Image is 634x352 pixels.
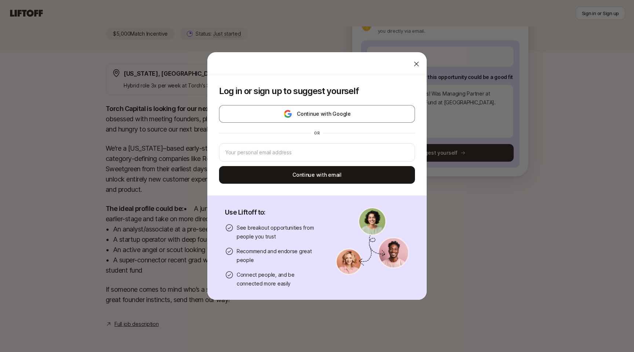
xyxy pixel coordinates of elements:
[237,223,318,241] p: See breakout opportunities from people you trust
[225,148,409,157] input: Your personal email address
[283,109,292,118] img: google-logo
[311,130,323,136] div: or
[237,247,318,265] p: Recommend and endorse great people
[219,86,415,96] p: Log in or sign up to suggest yourself
[237,270,318,288] p: Connect people, and be connected more easily
[336,207,409,275] img: signup-banner
[219,166,415,184] button: Continue with email
[225,207,318,218] p: Use Liftoff to:
[219,105,415,123] button: Continue with Google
